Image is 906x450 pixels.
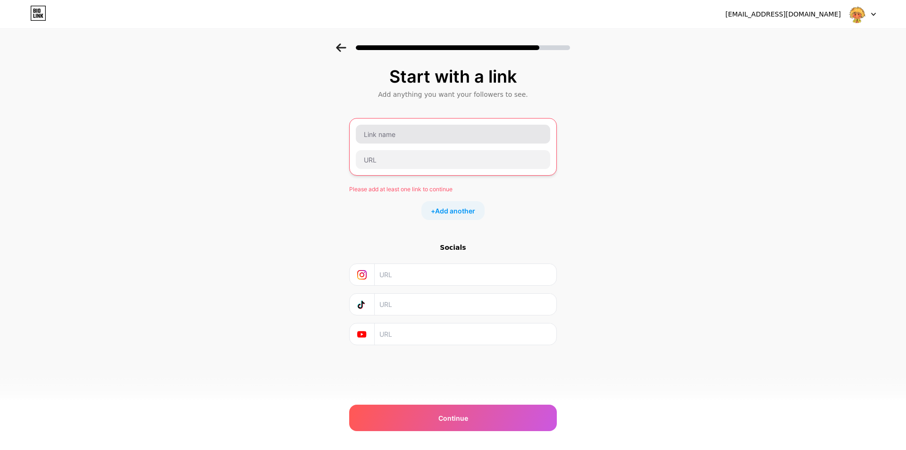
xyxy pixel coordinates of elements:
input: URL [379,264,551,285]
span: Continue [438,413,468,423]
div: Add anything you want your followers to see. [354,90,552,99]
div: Start with a link [354,67,552,86]
div: Socials [349,243,557,252]
div: [EMAIL_ADDRESS][DOMAIN_NAME] [725,9,841,19]
input: URL [356,150,550,169]
span: Add another [435,206,475,216]
div: Please add at least one link to continue [349,185,557,194]
div: + [421,201,485,220]
input: Link name [356,125,550,144]
input: URL [379,323,551,345]
img: gain1 [848,5,866,23]
input: URL [379,294,551,315]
